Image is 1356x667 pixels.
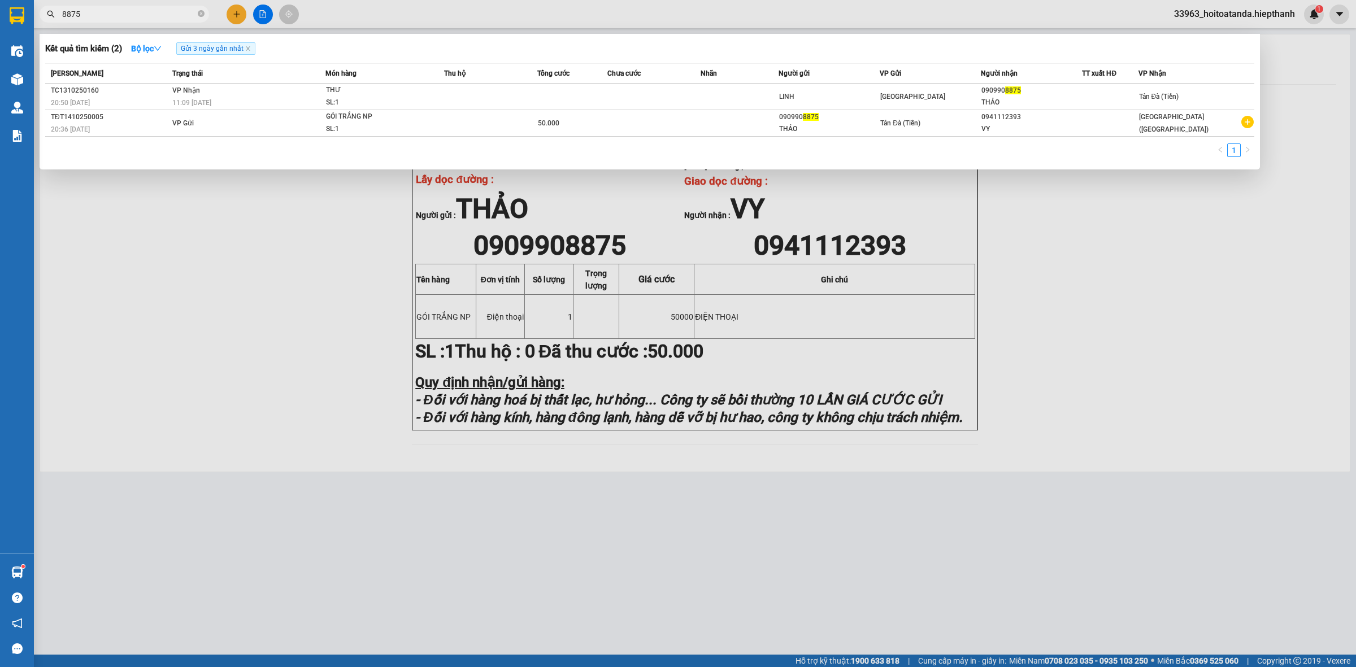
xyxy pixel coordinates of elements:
[779,123,879,135] div: THẢO
[607,69,641,77] span: Chưa cước
[981,123,1081,135] div: VY
[45,43,122,55] h3: Kết quả tìm kiếm ( 2 )
[122,40,171,58] button: Bộ lọcdown
[25,29,79,40] strong: HIỆP THÀNH
[1082,69,1116,77] span: TT xuất HĐ
[779,91,879,103] div: LINH
[1244,146,1251,153] span: right
[12,643,23,654] span: message
[981,85,1081,97] div: 090990
[1139,113,1209,133] span: [GEOGRAPHIC_DATA] ([GEOGRAPHIC_DATA])
[779,69,810,77] span: Người gửi
[981,69,1018,77] span: Người nhận
[36,64,99,77] span: Tản Đà (Tiền)
[1214,143,1227,157] li: Previous Page
[158,59,311,85] span: [GEOGRAPHIC_DATA] ([GEOGRAPHIC_DATA])
[51,99,90,107] span: 20:50 [DATE]
[326,123,411,136] div: SL: 1
[326,111,411,123] div: GÓI TRẮNG NP
[11,45,23,57] img: warehouse-icon
[803,113,819,121] span: 8875
[1214,143,1227,157] button: left
[12,618,23,629] span: notification
[62,8,195,20] input: Tìm tên, số ĐT hoặc mã đơn
[51,85,169,97] div: TC1310250160
[6,41,97,52] span: Hotline : 1900 633 622
[1241,143,1254,157] li: Next Page
[1005,86,1021,94] span: 8875
[97,79,152,87] span: 02838 53 55 57
[779,111,879,123] div: 090990
[10,7,24,24] img: logo-vxr
[1241,116,1254,128] span: plus-circle
[51,125,90,133] span: 20:36 [DATE]
[51,111,169,123] div: TĐT1410250005
[245,46,251,51] span: close
[1217,146,1224,153] span: left
[1138,69,1166,77] span: VP Nhận
[11,130,23,142] img: solution-icon
[9,6,95,27] strong: CÔNG TY TNHH MTV VẬN TẢI
[1139,93,1179,101] span: Tản Đà (Tiền)
[444,69,466,77] span: Thu hộ
[537,69,570,77] span: Tổng cước
[176,42,255,55] span: Gửi 3 ngày gần nhất
[325,69,357,77] span: Món hàng
[11,102,23,114] img: warehouse-icon
[880,69,901,77] span: VP Gửi
[154,45,162,53] span: down
[538,119,559,127] span: 50.000
[981,97,1081,108] div: THẢO
[198,9,205,20] span: close-circle
[51,69,103,77] span: [PERSON_NAME]
[4,79,152,87] span: 026 Tản Đà - Lô E, P11, Q5 |
[326,84,411,97] div: THƯ
[12,592,23,603] span: question-circle
[172,86,200,94] span: VP Nhận
[11,566,23,578] img: warehouse-icon
[105,18,210,40] strong: BIÊN NHẬN
[172,119,194,127] span: VP Gửi
[47,10,55,18] span: search
[172,99,211,107] span: 11:09 [DATE]
[981,111,1081,123] div: 0941112393
[4,66,99,76] strong: VP Gửi :
[21,565,25,568] sup: 1
[880,119,920,127] span: Tản Đà (Tiền)
[11,73,23,85] img: warehouse-icon
[1241,143,1254,157] button: right
[198,10,205,17] span: close-circle
[158,60,311,84] strong: VP Nhận :
[1227,143,1241,157] li: 1
[1228,144,1240,156] a: 1
[880,93,945,101] span: [GEOGRAPHIC_DATA]
[172,69,203,77] span: Trạng thái
[701,69,717,77] span: Nhãn
[131,44,162,53] strong: Bộ lọc
[326,97,411,109] div: SL: 1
